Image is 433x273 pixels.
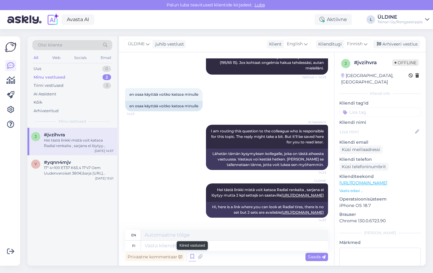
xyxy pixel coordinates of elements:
[51,54,62,62] div: Web
[267,41,282,47] div: Klient
[339,218,421,224] p: Chrome 130.0.6723.90
[34,66,41,72] div: Uus
[59,119,86,124] span: Minu vestlused
[95,149,114,153] div: [DATE] 14:57
[339,173,421,180] p: Klienditeekond
[339,146,383,154] div: Küsi meiliaadressi
[340,128,414,135] input: Lisa nimi
[339,100,421,106] p: Kliendi tag'id
[99,54,112,62] div: Email
[377,15,429,24] a: ÜLDINETeinari Oy/Rengaskirppis
[102,66,111,72] div: 0
[129,92,198,97] span: en osaa käyttää voitko katsoa minulle
[339,180,387,186] a: [URL][DOMAIN_NAME]
[211,187,325,197] span: Hei tästä linkki mistä voit katsoa Radial renkaita , sarjana ei löytyy mutta 2 kpl settejä on saa...
[253,2,267,8] span: Luba
[377,15,423,20] div: ÜLDINE
[339,202,421,209] p: iPhone OS 18.7
[5,41,16,53] img: Askly Logo
[206,149,328,170] div: Lähetän tämän kysymyksen kollegalle, joka on tästä aiheesta vastuussa. Vastaus voi kestää hetken....
[132,241,135,251] div: fi
[339,188,421,194] p: Vaata edasi ...
[32,54,39,62] div: All
[44,165,114,176] div: 17″ 4×100 ET37 K63,4 17″x7 Oem Uudenveroiset 380€/sarja [URL][DOMAIN_NAME] Uudet nastarenkaat 215...
[354,59,392,66] div: # jvzihvra
[377,20,423,24] div: Teinari Oy/Rengaskirppis
[392,59,419,66] span: Offline
[302,75,326,79] span: Nähtud ✓ 14:23
[347,41,363,47] span: Finnish
[339,91,421,96] div: Kliendi info
[345,61,347,66] span: j
[339,119,421,126] p: Kliendi nimi
[179,243,205,248] small: Kiired vastused
[339,239,421,246] p: Märkmed
[315,14,352,25] div: Aktiivne
[34,74,65,80] div: Minu vestlused
[44,138,114,149] div: Hei tästä linkki mistä voit katsoa Radial renkaita , sarjana ei löytyy mutta 2 kpl settejä on saa...
[339,163,388,171] div: Küsi telefoninumbrit
[308,254,326,260] span: Saada
[206,202,328,218] div: Hi, here is a link where you can look at Radial tires, there is no set but 2 sets are available
[125,253,185,261] div: Privaatne kommentaar
[341,72,409,85] div: [GEOGRAPHIC_DATA], [GEOGRAPHIC_DATA]
[44,132,65,138] span: #jvzihvra
[339,108,421,117] input: Lisa tag
[103,83,111,89] div: 3
[44,160,71,165] span: #yqnn4mjv
[34,83,63,89] div: Tiimi vestlused
[34,162,37,166] span: y
[303,179,326,183] span: ÜLDINE
[316,41,342,47] div: Klienditugi
[281,193,324,197] a: [URL][DOMAIN_NAME]
[34,108,59,114] div: Arhiveeritud
[339,156,421,163] p: Kliendi telefon
[281,210,324,215] a: [URL][DOMAIN_NAME]
[62,14,94,25] a: Avasta AI
[131,230,136,240] div: en
[303,218,326,223] span: 14:57
[46,13,59,26] img: explore-ai
[303,120,326,124] span: AI Assistent
[34,99,42,105] div: Kõik
[38,42,62,48] span: Otsi kliente
[73,54,88,62] div: Socials
[103,74,111,80] div: 2
[128,41,145,47] span: ÜLDINE
[35,134,37,139] span: j
[373,40,420,48] div: Arhiveeri vestlus
[153,41,184,47] div: juhib vestlust
[366,15,375,24] div: L
[95,176,114,181] div: [DATE] 13:01
[34,91,56,97] div: AI Assistent
[303,170,326,175] span: 14:23
[339,230,421,236] div: [PERSON_NAME]
[339,211,421,218] p: Brauser
[287,41,303,47] span: English
[339,196,421,202] p: Operatsioonisüsteem
[339,139,421,146] p: Kliendi email
[127,112,150,116] span: 14:23
[125,101,203,111] div: en osaa käyttää voitko katsoa minulle
[211,129,325,144] span: I am routing this question to the colleague who is responsible for this topic. The reply might ta...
